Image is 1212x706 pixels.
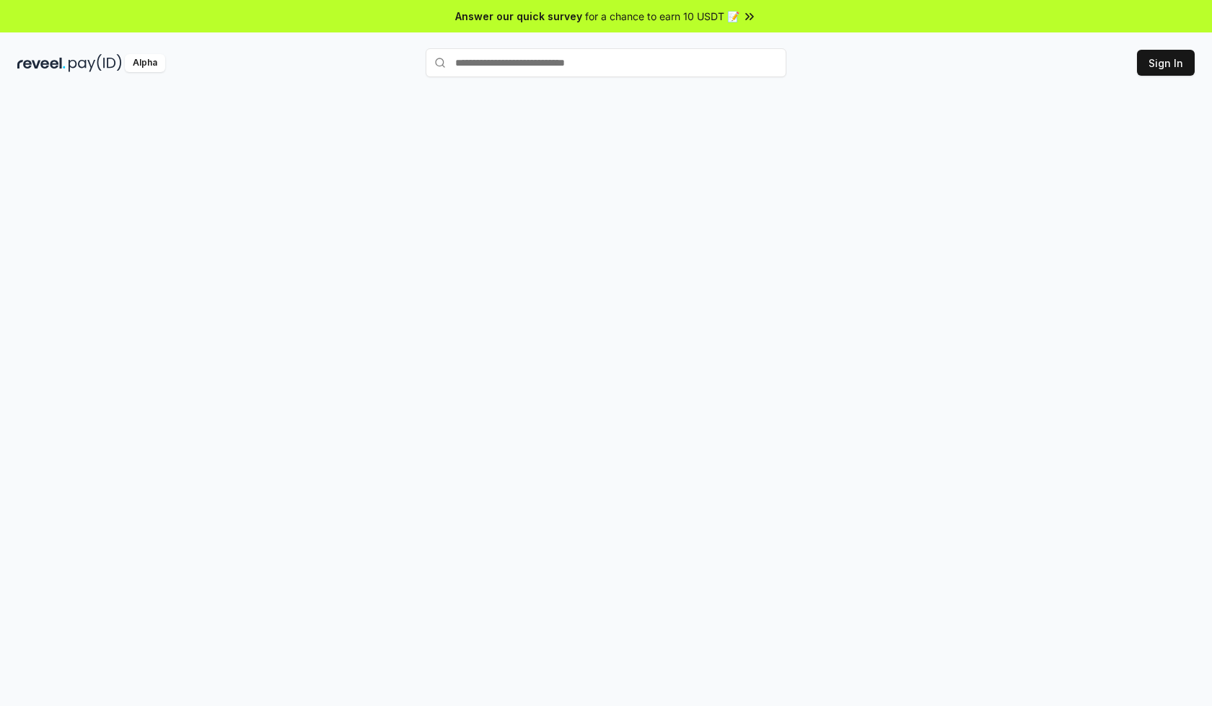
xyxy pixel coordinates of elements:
[585,9,739,24] span: for a chance to earn 10 USDT 📝
[1137,50,1195,76] button: Sign In
[17,54,66,72] img: reveel_dark
[69,54,122,72] img: pay_id
[455,9,582,24] span: Answer our quick survey
[125,54,165,72] div: Alpha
